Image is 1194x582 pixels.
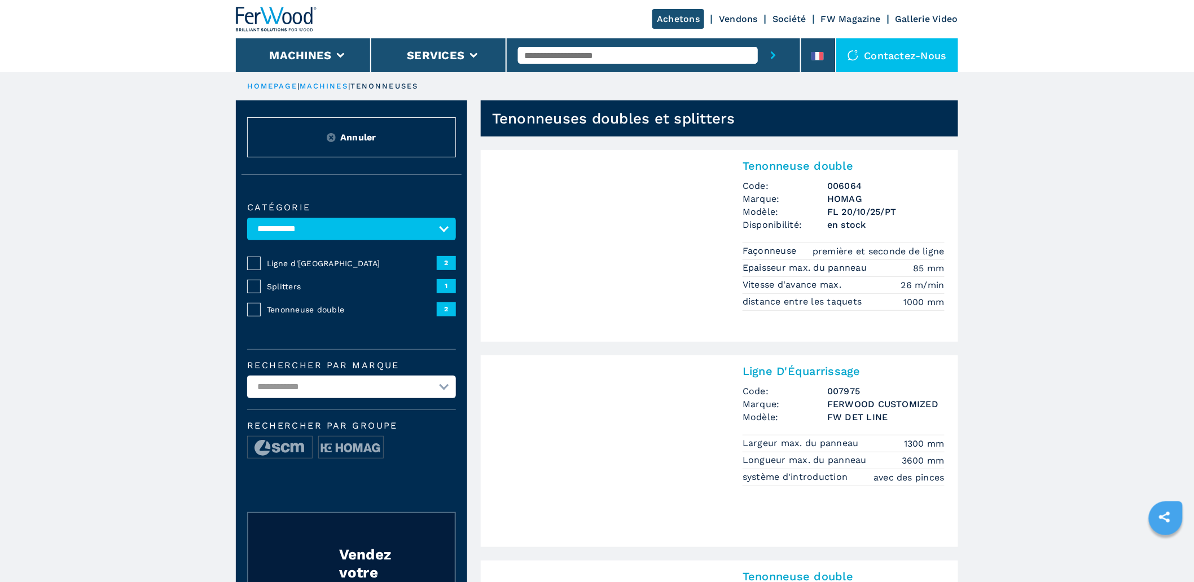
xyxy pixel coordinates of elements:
p: distance entre les taquets [743,296,865,308]
a: FW Magazine [821,14,881,24]
label: Rechercher par marque [247,361,456,370]
em: 1000 mm [903,296,945,308]
span: Code: [743,385,827,398]
a: machines [300,82,348,90]
span: Tenonneuse double [267,304,437,315]
span: Splitters [267,281,437,292]
p: Largeur max. du panneau [743,437,862,449]
span: Marque: [743,192,827,205]
h1: Tenonneuses doubles et splitters [492,109,735,127]
button: Machines [269,48,331,62]
button: ResetAnnuler [247,117,456,157]
span: Rechercher par groupe [247,421,456,430]
div: Contactez-nous [836,38,959,72]
h3: FW DET LINE [827,411,945,424]
span: 2 [437,256,456,270]
em: avec des pinces [873,471,945,484]
span: Modèle: [743,411,827,424]
span: Annuler [340,131,376,144]
span: Ligne d'[GEOGRAPHIC_DATA] [267,258,437,269]
p: Epaisseur max. du panneau [743,262,870,274]
span: Modèle: [743,205,827,218]
p: système d'introduction [743,471,851,483]
p: Façonneuse [743,245,800,257]
button: submit-button [758,38,789,72]
span: Code: [743,179,827,192]
a: Vendons [719,14,758,24]
img: Reset [327,133,336,142]
span: | [297,82,300,90]
img: Contactez-nous [848,50,859,61]
h2: Ligne D'Équarrissage [743,364,945,378]
span: 1 [437,279,456,293]
h3: 006064 [827,179,945,192]
img: image [248,436,312,459]
a: Tenonneuse double HOMAG FL 20/10/25/PTTenonneuse doubleCode:006064Marque:HOMAGModèle:FL 20/10/25/... [481,150,958,342]
img: Ligne D'Équarrissage FERWOOD CUSTOMIZED FW DET LINE [481,355,729,547]
h3: 007975 [827,385,945,398]
a: Achetons [652,9,704,29]
a: Société [772,14,806,24]
a: Ligne D'Équarrissage FERWOOD CUSTOMIZED FW DET LINELigne D'ÉquarrissageCode:007975Marque:FERWOOD ... [481,355,958,547]
iframe: Chat [1146,531,1186,574]
em: 3600 mm [902,454,945,467]
h3: HOMAG [827,192,945,205]
a: Gallerie Video [895,14,959,24]
p: tenonneuses [350,81,418,91]
span: Marque: [743,398,827,411]
button: Services [407,48,464,62]
img: Tenonneuse double HOMAG FL 20/10/25/PT [481,150,729,342]
img: image [319,436,383,459]
span: | [348,82,350,90]
span: en stock [827,218,945,231]
em: 1300 mm [904,437,945,450]
a: HOMEPAGE [247,82,297,90]
p: Vitesse d'avance max. [743,279,845,291]
label: catégorie [247,203,456,212]
h3: FL 20/10/25/PT [827,205,945,218]
em: première et seconde de ligne [813,245,945,258]
img: Ferwood [236,7,317,32]
em: 26 m/min [901,279,945,292]
p: Longueur max. du panneau [743,454,870,466]
h3: FERWOOD CUSTOMIZED [827,398,945,411]
span: Disponibilité: [743,218,827,231]
span: 2 [437,302,456,316]
a: sharethis [1151,503,1179,531]
em: 85 mm [914,262,945,275]
h2: Tenonneuse double [743,159,945,173]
